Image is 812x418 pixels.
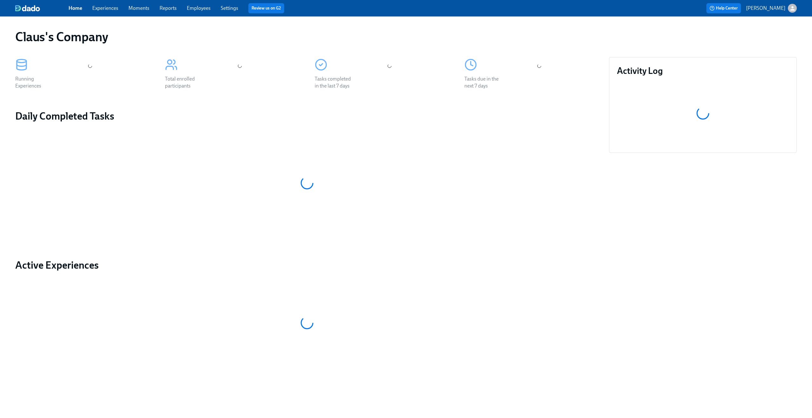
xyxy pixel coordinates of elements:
div: Tasks due in the next 7 days [464,75,505,89]
a: Employees [187,5,211,11]
a: Active Experiences [15,259,599,271]
h1: Claus's Company [15,29,108,44]
a: Reports [160,5,177,11]
h2: Daily Completed Tasks [15,110,599,122]
p: [PERSON_NAME] [746,5,785,12]
a: Home [69,5,82,11]
span: Help Center [710,5,738,11]
img: dado [15,5,40,11]
button: [PERSON_NAME] [746,4,797,13]
div: Tasks completed in the last 7 days [315,75,355,89]
a: Experiences [92,5,118,11]
a: Review us on G2 [252,5,281,11]
div: Total enrolled participants [165,75,206,89]
h3: Activity Log [617,65,789,76]
div: Running Experiences [15,75,56,89]
a: dado [15,5,69,11]
a: Settings [221,5,238,11]
button: Review us on G2 [248,3,284,13]
a: Moments [128,5,149,11]
button: Help Center [706,3,741,13]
